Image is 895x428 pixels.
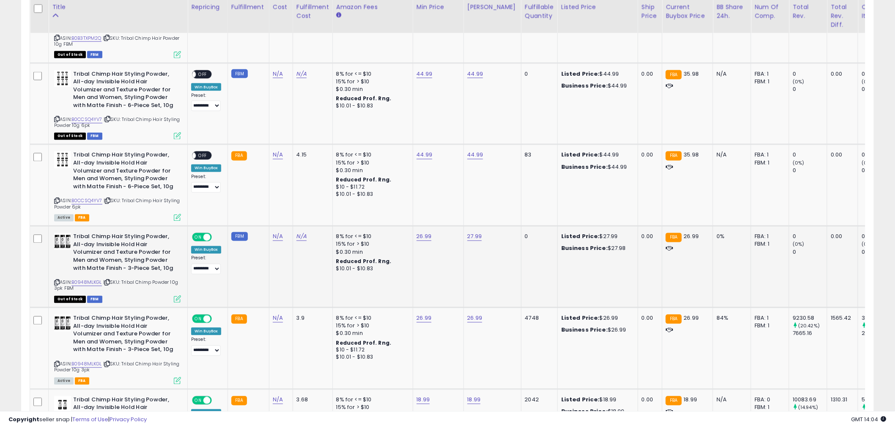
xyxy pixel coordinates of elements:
b: Business Price: [561,82,608,90]
div: 1565.42 [831,315,851,322]
small: (20.42%) [798,323,820,329]
div: FBA: 1 [755,151,782,159]
span: OFF [211,316,224,323]
img: 41Iu-EuhM4L._SL40_.jpg [54,70,71,87]
div: ASIN: [54,315,181,384]
b: Business Price: [561,244,608,252]
div: 7665.16 [793,330,827,337]
img: 312N4w70BOL._SL40_.jpg [54,396,71,413]
div: Min Price [417,3,460,11]
div: $44.99 [561,70,631,78]
b: Reduced Prof. Rng. [336,340,392,347]
a: Terms of Use [72,415,108,423]
span: ON [193,397,203,404]
span: | SKU: Tribal Chimp Hair Styling Powder 6pk [54,198,180,210]
div: 15% for > $10 [336,322,406,330]
b: Tribal Chimp Hair Styling Powder, All-day Invisible Hold Hair Volumizer and Texture Powder for Me... [73,233,176,274]
div: N/A [717,396,744,404]
div: $18.99 [561,396,631,404]
div: 10083.69 [793,396,827,404]
div: $0.30 min [336,167,406,175]
a: 44.99 [417,151,433,159]
div: $10.01 - $10.83 [336,354,406,361]
div: 0.00 [831,151,851,159]
a: 27.99 [467,233,482,241]
a: B0948MLKGL [71,279,102,286]
strong: Copyright [8,415,39,423]
div: 0 [525,70,551,78]
div: 0.00 [831,70,851,78]
span: 26.99 [684,233,699,241]
div: ASIN: [54,70,181,139]
img: 41KBSiMwLUL._SL40_.jpg [54,315,71,332]
b: Business Price: [561,163,608,171]
div: Amazon Fees [336,3,409,11]
div: FBA: 1 [755,70,782,78]
small: FBM [231,232,248,241]
a: N/A [273,233,283,241]
div: 8% for <= $10 [336,70,406,78]
div: ASIN: [54,151,181,220]
div: Current Buybox Price [666,3,709,20]
div: $10 - $11.72 [336,184,406,191]
div: 2042 [525,396,551,404]
div: Total Rev. [793,3,824,20]
b: Tribal Chimp Hair Styling Powder, All-day Invisible Hold Hair Volumizer and Texture Powder for Me... [73,315,176,356]
a: Privacy Policy [110,415,147,423]
a: N/A [273,314,283,323]
div: $26.99 [561,315,631,322]
div: 0.00 [642,396,656,404]
div: Listed Price [561,3,634,11]
span: OFF [211,397,224,404]
a: N/A [297,233,307,241]
span: | SKU: Tribal Chimp Hair Powder 10g FBM [54,35,179,47]
div: Fulfillment Cost [297,3,329,20]
div: Preset: [191,337,221,356]
div: Repricing [191,3,224,11]
small: FBA [231,396,247,406]
a: B0CCSQ4YV7 [71,198,102,205]
img: 41Iu-EuhM4L._SL40_.jpg [54,151,71,168]
div: 4748 [525,315,551,322]
div: 8% for <= $10 [336,151,406,159]
div: FBA: 0 [755,396,782,404]
div: 0 [793,233,827,241]
div: 0.00 [642,315,656,322]
div: Preset: [191,93,221,112]
div: 8% for <= $10 [336,233,406,241]
span: FBM [87,51,102,58]
a: 18.99 [417,396,430,404]
div: Win BuyBox [191,165,221,172]
small: FBA [231,315,247,324]
a: 18.99 [467,396,481,404]
div: Win BuyBox [191,246,221,254]
div: FBM: 1 [755,159,782,167]
a: N/A [273,70,283,78]
b: Tribal Chimp Hair Styling Powder, All-day Invisible Hold Hair Volumizer and Texture Powder for Me... [73,70,176,112]
b: Reduced Prof. Rng. [336,258,392,265]
b: Listed Price: [561,314,600,322]
span: ON [193,316,203,323]
small: (0%) [862,160,873,167]
div: 0.00 [642,151,656,159]
div: 15% for > $10 [336,159,406,167]
div: $0.30 min [336,330,406,337]
div: 0.00 [642,70,656,78]
div: 0 [793,85,827,93]
small: (0%) [793,160,804,167]
div: $10.01 - $10.83 [336,102,406,110]
a: B0B3TXPM2Q [71,35,102,42]
span: OFF [211,234,224,241]
div: [PERSON_NAME] [467,3,518,11]
b: Tribal Chimp Hair Styling Powder, All-day Invisible Hold Hair Volumizer and Texture Powder for Me... [73,151,176,193]
b: Listed Price: [561,233,600,241]
div: seller snap | | [8,416,147,424]
span: OFF [196,152,209,159]
span: All listings that are currently out of stock and unavailable for purchase on Amazon [54,51,86,58]
a: N/A [297,70,307,78]
a: 26.99 [417,314,432,323]
div: 0.00 [642,233,656,241]
div: 0 [793,249,827,256]
div: 15% for > $10 [336,78,406,85]
b: Business Price: [561,326,608,334]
